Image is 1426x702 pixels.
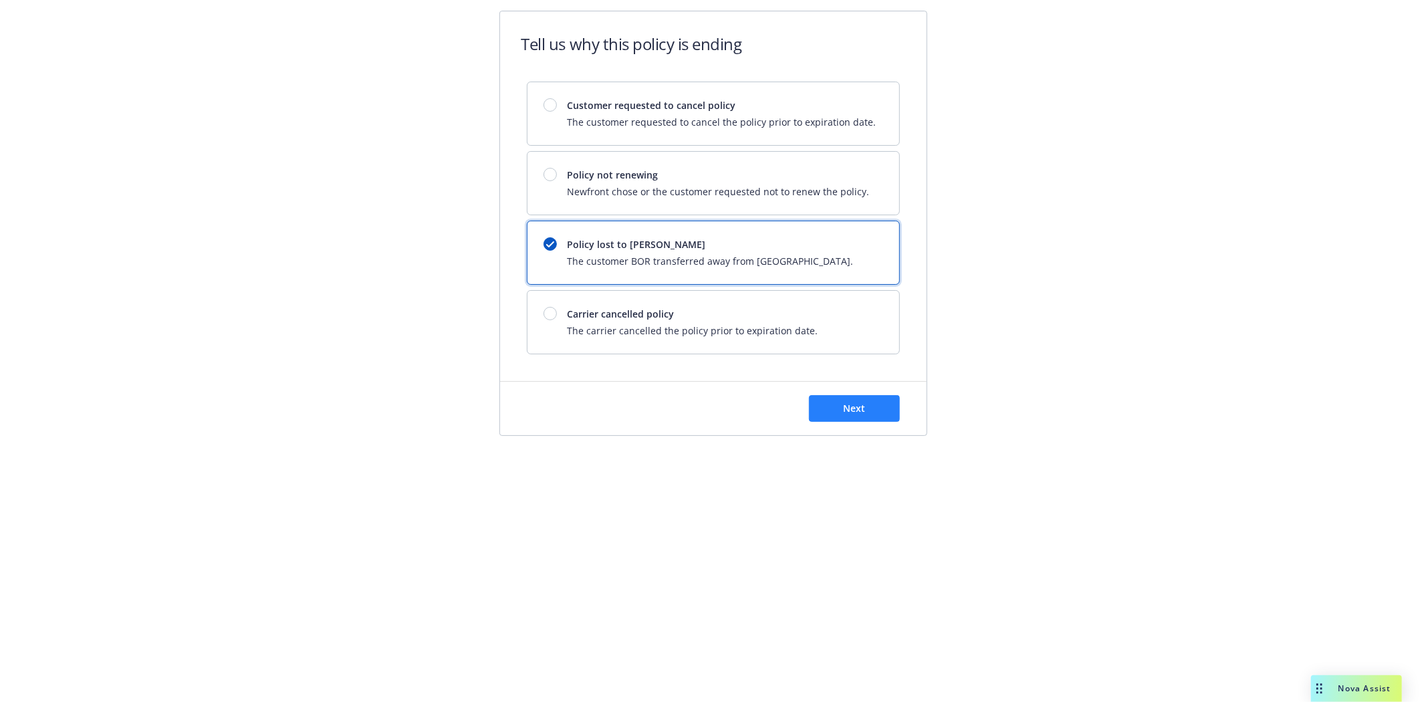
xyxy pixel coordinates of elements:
[568,237,854,251] span: Policy lost to [PERSON_NAME]
[1338,683,1391,694] span: Nova Assist
[568,98,876,112] span: Customer requested to cancel policy
[1311,675,1402,702] button: Nova Assist
[568,307,818,321] span: Carrier cancelled policy
[568,168,870,182] span: Policy not renewing
[809,395,900,422] button: Next
[1311,675,1328,702] div: Drag to move
[521,33,742,55] h1: Tell us why this policy is ending
[843,402,865,415] span: Next
[568,324,818,338] span: The carrier cancelled the policy prior to expiration date.
[568,254,854,268] span: The customer BOR transferred away from [GEOGRAPHIC_DATA].
[568,115,876,129] span: The customer requested to cancel the policy prior to expiration date.
[568,185,870,199] span: Newfront chose or the customer requested not to renew the policy.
